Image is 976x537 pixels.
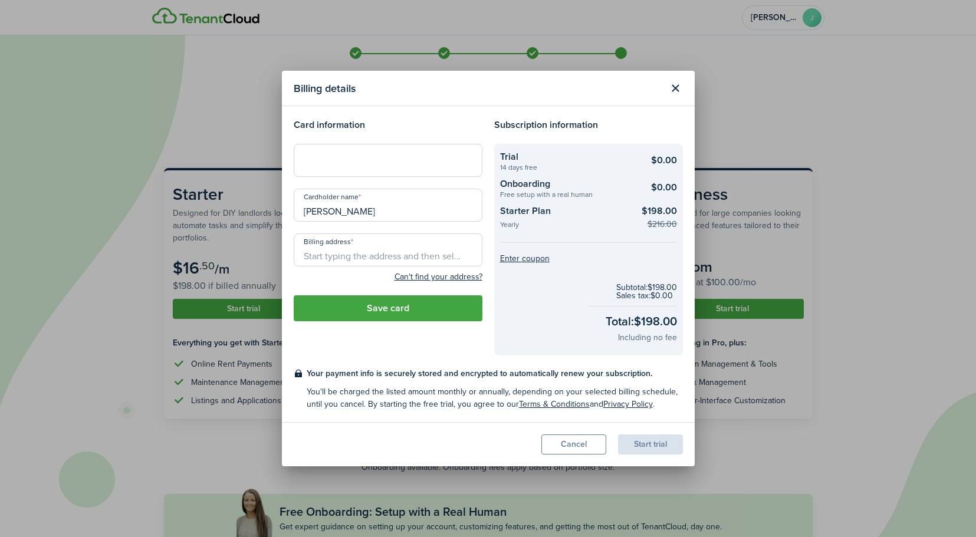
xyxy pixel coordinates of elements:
a: Privacy Policy [603,398,653,410]
checkout-summary-item-main-price: $0.00 [651,153,677,167]
checkout-summary-item-title: Trial [500,150,633,164]
checkout-terms-main: Your payment info is securely stored and encrypted to automatically renew your subscription. [307,367,683,380]
button: Enter coupon [500,255,550,263]
button: Cancel [541,434,606,454]
h4: Subscription information [494,118,683,132]
checkout-summary-item-description: Free setup with a real human [500,191,633,198]
button: Can't find your address? [395,271,482,283]
checkout-subtotal-item: Subtotal: $198.00 [616,284,677,292]
checkout-summary-item-title: Starter Plan [500,204,633,221]
h4: Card information [294,118,482,132]
checkout-summary-item-description: Yearly [500,221,633,231]
button: Save card [294,295,482,321]
input: Start typing the address and then select from the dropdown [294,233,482,266]
checkout-total-secondary: Including no fee [618,331,677,344]
checkout-summary-item-old-price: $216.00 [648,218,677,230]
checkout-subtotal-item: Sales tax: $0.00 [616,292,677,300]
checkout-terms-secondary: You'll be charged the listed amount monthly or annually, depending on your selected billing sched... [307,386,683,410]
checkout-summary-item-main-price: $198.00 [642,204,677,218]
checkout-summary-item-main-price: $0.00 [651,180,677,195]
checkout-summary-item-description: 14 days free [500,164,633,171]
modal-title: Billing details [294,77,663,100]
checkout-summary-item-title: Onboarding [500,177,633,191]
button: Close modal [666,78,686,98]
a: Terms & Conditions [519,398,590,410]
checkout-total-main: Total: $198.00 [606,312,677,330]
